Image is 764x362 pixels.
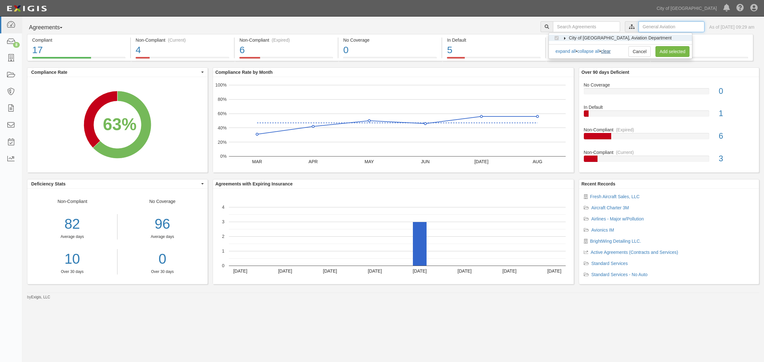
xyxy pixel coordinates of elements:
text: [DATE] [233,268,247,274]
div: As of [DATE] 09:29 am [709,24,754,30]
span: Compliance Rate [31,69,200,75]
button: Deficiency Stats [27,179,208,188]
input: General Aviation [639,21,704,32]
a: City of [GEOGRAPHIC_DATA] [654,2,720,15]
text: 60% [217,111,226,116]
span: Deficiency Stats [31,181,200,187]
svg: A chart. [213,189,574,284]
a: Pending Review0 [650,57,753,62]
div: (Expired) [616,127,634,133]
div: 17 [32,43,125,57]
text: APR [308,159,318,164]
b: Over 90 days Deficient [582,70,629,75]
a: Standard Services - No Auto [591,272,648,277]
text: 4 [222,205,224,210]
div: 63% [103,112,137,136]
text: JUN [421,159,429,164]
div: 10 [27,249,117,269]
text: 20% [217,139,226,144]
a: expand all [555,49,576,54]
div: Compliant [32,37,125,43]
div: Pending Review [655,37,748,43]
div: No Coverage [579,82,759,88]
a: No Coverage0 [338,57,442,62]
div: 5 [447,43,541,57]
text: [DATE] [502,268,516,274]
div: Non-Compliant (Expired) [239,37,333,43]
a: collapse all [577,49,599,54]
button: Compliance Rate [27,68,208,77]
div: (Current) [616,149,634,156]
div: 96 [122,214,203,234]
div: Non-Compliant (Current) [136,37,229,43]
div: Over 30 days [27,269,117,275]
a: Standard Services [591,261,628,266]
text: MAR [252,159,262,164]
text: [DATE] [413,268,427,274]
text: [DATE] [457,268,471,274]
div: 4 [136,43,229,57]
text: 1 [222,248,224,254]
div: No Coverage [343,37,437,43]
div: 0 [655,43,748,57]
div: No Coverage [117,198,208,275]
div: 3 [714,153,759,164]
a: Fresh Aircraft Sales, LLC [590,194,640,199]
button: Agreements [27,21,75,34]
text: [DATE] [474,159,488,164]
div: 0 [343,43,437,57]
div: Non-Compliant [579,149,759,156]
div: Over 30 days [122,269,203,275]
span: City of [GEOGRAPHIC_DATA], Aviation Department [569,35,672,40]
div: 0 [714,86,759,97]
text: [DATE] [278,268,292,274]
div: 6 [239,43,333,57]
div: 8 [13,42,20,48]
a: Compliant17 [27,57,130,62]
text: [DATE] [547,268,561,274]
img: logo-5460c22ac91f19d4615b14bd174203de0afe785f0fc80cf4dbbc73dc1793850b.png [5,3,49,14]
b: Agreements with Expiring Insurance [216,181,293,186]
input: Search Agreements [553,21,620,32]
text: 0 [222,263,224,268]
a: Aircraft Charter 3M [591,205,629,210]
svg: A chart. [27,77,207,172]
a: Expiring Insurance4 [546,57,649,62]
a: Cancel [628,46,651,57]
a: clear [601,49,611,54]
div: In Default [447,37,541,43]
text: [DATE] [323,268,337,274]
div: • • [555,48,611,54]
b: Compliance Rate by Month [216,70,273,75]
div: In Default [579,104,759,110]
a: BrightWing Detailing LLC. [590,239,641,244]
a: Non-Compliant(Expired)6 [235,57,338,62]
b: Recent Records [582,181,616,186]
text: 100% [215,82,227,87]
div: Average days [122,234,203,240]
small: by [27,295,50,300]
a: Airlines - Major w/Pollution [591,216,644,221]
a: 0 [122,249,203,269]
div: (Current) [168,37,186,43]
a: Avionics IM [591,227,614,233]
a: Non-Compliant(Current)3 [584,149,754,167]
a: No Coverage0 [584,82,754,104]
text: MAY [364,159,374,164]
a: Exigis, LLC [31,295,50,299]
div: 82 [27,214,117,234]
text: [DATE] [368,268,382,274]
text: 40% [217,125,226,130]
text: 3 [222,219,224,224]
svg: A chart. [213,77,574,172]
a: In Default5 [442,57,545,62]
a: In Default1 [584,104,754,127]
text: AUG [533,159,542,164]
a: Non-Compliant(Expired)6 [584,127,754,149]
div: Non-Compliant [579,127,759,133]
a: Add selected [655,46,690,57]
div: Non-Compliant [27,198,117,275]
